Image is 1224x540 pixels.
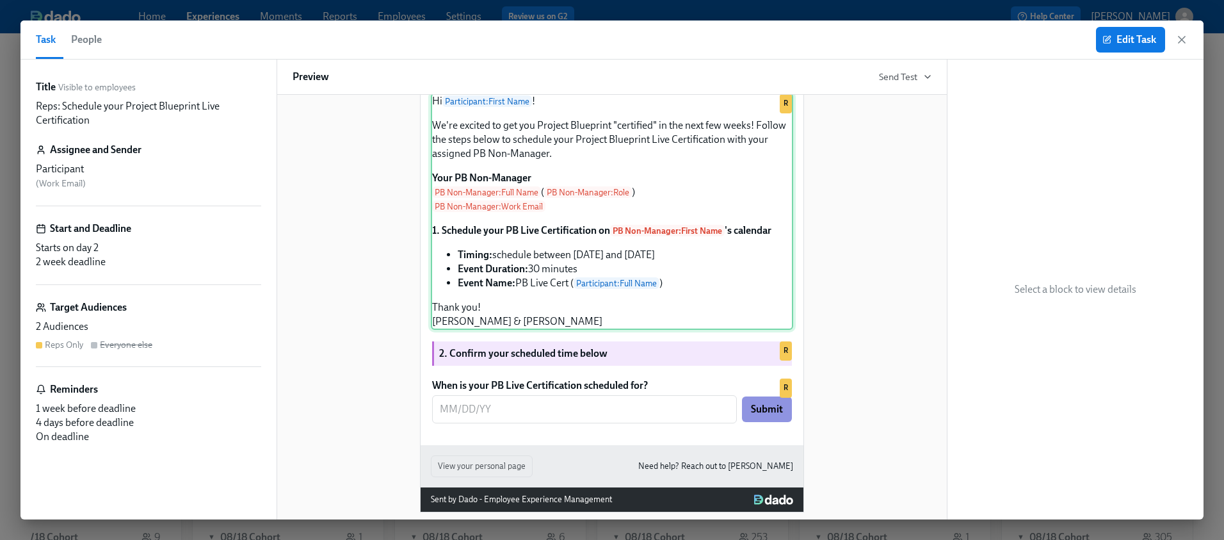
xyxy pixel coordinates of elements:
[638,459,793,473] a: Need help? Reach out to [PERSON_NAME]
[431,377,793,425] div: When is your PB Live Certification scheduled for?SubmitR
[947,60,1204,520] div: Select a block to view details
[438,460,526,473] span: View your personal page
[293,70,329,84] h6: Preview
[36,402,261,416] div: 1 week before deadline
[431,340,793,367] div: 2. Confirm your scheduled time belowR
[36,99,261,127] p: Reps: Schedule your Project Blueprint Live Certification
[36,31,56,49] span: Task
[45,339,83,351] div: Reps Only
[50,382,98,397] h6: Reminders
[754,495,793,505] img: Dado
[36,241,261,255] div: Starts on day 2
[36,80,56,94] label: Title
[36,178,86,189] span: ( Work Email )
[780,379,792,398] div: Used by Reps Only audience
[36,256,106,268] span: 2 week deadline
[50,143,141,157] h6: Assignee and Sender
[431,93,793,330] div: HiParticipant:First Name! We're excited to get you Project Blueprint "certified" in the next few ...
[36,162,261,176] div: Participant
[50,300,127,315] h6: Target Audiences
[780,94,792,113] div: Used by Reps Only audience
[58,81,136,94] span: Visible to employees
[100,339,152,351] div: Everyone else
[431,493,612,507] div: Sent by Dado - Employee Experience Management
[1096,27,1165,53] button: Edit Task
[50,222,131,236] h6: Start and Deadline
[879,70,931,83] button: Send Test
[36,320,261,334] div: 2 Audiences
[1105,33,1156,46] span: Edit Task
[36,430,261,444] div: On deadline
[431,455,533,477] button: View your personal page
[71,31,102,49] span: People
[780,341,792,361] div: Used by Reps Only audience
[36,416,261,430] div: 4 days before deadline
